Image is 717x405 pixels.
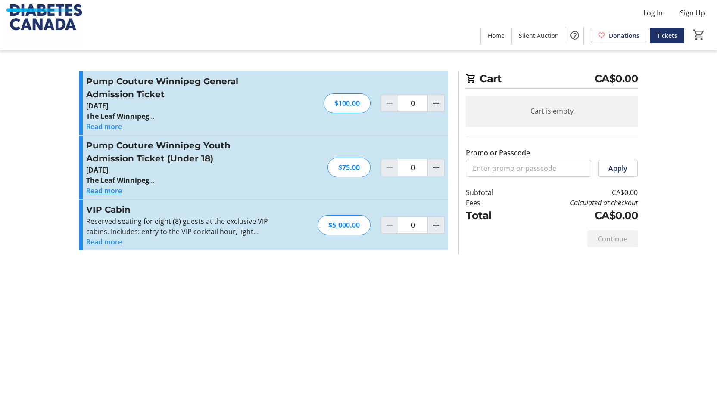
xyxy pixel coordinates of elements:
button: Increment by one [428,95,444,111]
button: Read more [86,185,122,196]
strong: [DATE] [86,165,108,175]
p: Reserved seating for eight (8) guests at the exclusive VIP cabins. Includes: entry to the VIP coc... [86,216,274,237]
span: Sign Up [680,8,705,18]
td: CA$0.00 [516,187,638,198]
td: Calculated at checkout [516,198,638,208]
button: Cart [691,27,707,43]
strong: The Leaf Winnipeg [86,111,154,121]
td: Total [466,208,516,223]
label: Promo or Passcode [466,148,530,158]
span: Donations [609,31,639,40]
h3: Pump Couture Winnipeg General Admission Ticket [86,75,274,101]
input: Enter promo or passcode [466,160,591,177]
span: Silent Auction [519,31,559,40]
div: Cart is empty [466,96,638,127]
span: Log In [643,8,663,18]
div: $5,000.00 [318,215,371,235]
div: $75.00 [327,158,371,177]
button: Read more [86,121,122,132]
strong: [DATE] [86,101,108,111]
span: CA$0.00 [595,71,638,87]
span: Apply [608,163,627,173]
h3: VIP Cabin [86,203,274,216]
span: Home [488,31,505,40]
span: Tickets [657,31,677,40]
strong: The Leaf Winnipeg [86,176,154,185]
td: CA$0.00 [516,208,638,223]
input: Pump Couture Winnipeg Youth Admission Ticket (Under 18) Quantity [398,159,428,176]
h2: Cart [466,71,638,89]
img: Diabetes Canada's Logo [5,3,82,46]
a: Donations [591,28,646,43]
button: Log In [636,6,670,20]
h3: Pump Couture Winnipeg Youth Admission Ticket (Under 18) [86,139,274,165]
input: VIP Cabin Quantity [398,216,428,234]
a: Silent Auction [512,28,566,43]
button: Increment by one [428,159,444,176]
button: Increment by one [428,217,444,233]
button: Apply [598,160,638,177]
a: Home [481,28,511,43]
td: Subtotal [466,187,516,198]
button: Help [566,27,583,44]
div: $100.00 [324,93,371,113]
a: Tickets [650,28,684,43]
td: Fees [466,198,516,208]
button: Read more [86,237,122,247]
input: Pump Couture Winnipeg General Admission Ticket Quantity [398,95,428,112]
button: Sign Up [673,6,712,20]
